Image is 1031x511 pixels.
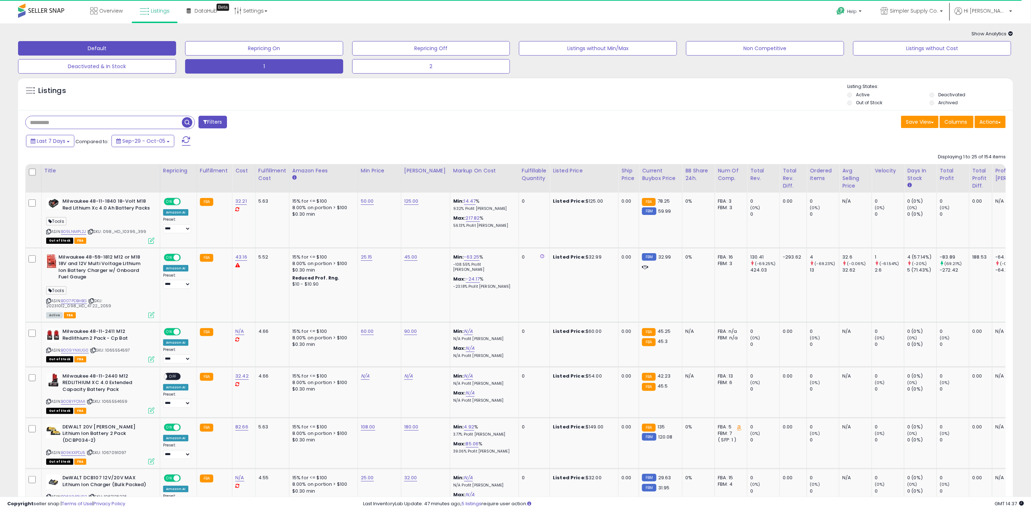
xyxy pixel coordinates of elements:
[810,373,839,379] div: 0
[292,281,352,287] div: $10 - $10.90
[810,335,820,341] small: (0%)
[880,261,899,266] small: (-61.54%)
[292,267,352,273] div: $0.30 min
[553,254,586,260] b: Listed Price:
[61,450,86,456] a: B09KKXPDJ5
[907,335,917,341] small: (0%)
[718,379,742,386] div: FBM: 6
[46,286,66,295] span: Tools
[466,276,480,283] a: -24.17
[718,254,742,260] div: FBA: 16
[718,198,742,204] div: FBA: 3
[453,215,466,221] b: Max:
[464,328,473,335] a: N/A
[99,7,123,14] span: Overview
[361,423,375,431] a: 108.00
[180,329,191,335] span: OFF
[685,328,709,335] div: N/A
[907,328,936,335] div: 0 (0%)
[198,116,227,128] button: Filters
[46,328,154,362] div: ASIN:
[964,7,1007,14] span: Hi [PERSON_NAME]
[718,373,742,379] div: FBA: 13
[836,6,845,16] i: Get Help
[750,205,760,211] small: (0%)
[642,253,656,261] small: FBM
[453,345,466,352] b: Max:
[404,328,417,335] a: 90.00
[890,7,938,14] span: Simpler Supply Co.
[18,59,176,74] button: Deactivated & In Stock
[292,379,352,386] div: 8.00% on portion > $100
[940,254,969,260] div: -83.89
[847,83,1013,90] p: Listing States:
[453,373,464,379] b: Min:
[453,381,513,386] p: N/A Profit [PERSON_NAME]
[464,198,476,205] a: 14.47
[466,345,475,352] a: N/A
[235,423,248,431] a: 82.66
[842,373,866,379] div: N/A
[810,198,839,204] div: 0
[810,267,839,273] div: 13
[46,475,61,489] img: 31Ve60+PIzL._SL40_.jpg
[163,347,191,363] div: Preset:
[292,373,352,379] div: 15% for <= $100
[361,198,374,205] a: 50.00
[940,167,966,182] div: Total Profit
[58,254,146,282] b: Milwaukee 48-59-1812 M12 or M18 18V and 12V Multi Voltage Lithium Ion Battery Charger w/ Onboard ...
[404,474,417,481] a: 32.00
[940,211,969,217] div: 0
[292,198,352,204] div: 15% for <= $100
[163,209,188,216] div: Amazon AI
[61,229,86,235] a: B09LNMPL2J
[180,254,191,260] span: OFF
[875,373,904,379] div: 0
[783,167,804,190] div: Total Rev. Diff.
[235,254,247,261] a: 43.16
[46,198,61,209] img: 41mwUv0hQ1L._SL40_.jpg
[258,198,284,204] div: 5.63
[453,198,464,204] b: Min:
[165,199,174,205] span: ON
[750,373,779,379] div: 0
[466,440,479,448] a: 85.06
[453,254,464,260] b: Min:
[522,254,544,260] div: 0
[750,198,779,204] div: 0
[195,7,217,14] span: DataHub
[553,254,613,260] div: $32.99
[453,276,513,289] div: %
[783,373,801,379] div: 0.00
[466,491,475,498] a: N/A
[292,167,355,175] div: Amazon Fees
[621,167,636,182] div: Ship Price
[750,267,779,273] div: 424.03
[464,254,480,261] a: -63.25
[553,198,613,204] div: $125.00
[522,328,544,335] div: 0
[62,500,92,507] a: Terms of Use
[856,100,882,106] label: Out of Stock
[810,254,839,260] div: 4
[621,254,633,260] div: 0.00
[972,198,987,204] div: 0.00
[74,238,87,244] span: FBA
[453,328,464,335] b: Min:
[842,167,869,190] div: Avg Selling Price
[856,92,869,98] label: Active
[163,273,191,289] div: Preset:
[404,167,447,175] div: [PERSON_NAME]
[750,254,779,260] div: 130.41
[685,198,709,204] div: 0%
[361,474,374,481] a: 25.00
[62,328,150,343] b: Milwaukee 48-11-2411 M12 Redlithium 2 Pack - Cp Bat
[907,341,936,348] div: 0 (0%)
[404,373,413,380] a: N/A
[122,137,165,145] span: Sep-29 - Oct-05
[944,118,967,125] span: Columns
[642,338,655,346] small: FBA
[163,265,188,272] div: Amazon AI
[44,167,157,175] div: Title
[38,86,66,96] h5: Listings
